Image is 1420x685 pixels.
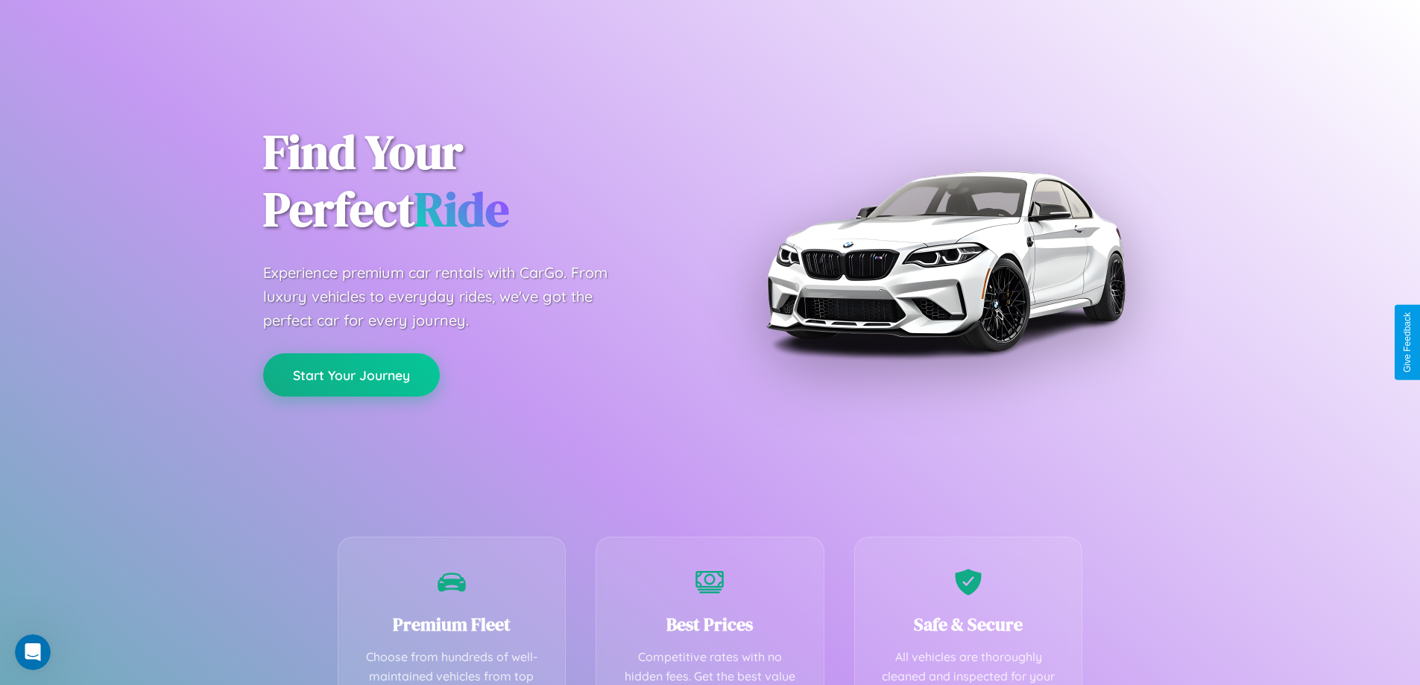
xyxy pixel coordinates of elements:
img: Premium BMW car rental vehicle [759,75,1132,447]
div: Give Feedback [1402,312,1413,373]
span: Ride [414,177,509,242]
h3: Safe & Secure [877,612,1060,637]
h3: Premium Fleet [361,612,543,637]
iframe: Intercom live chat [15,634,51,670]
h1: Find Your Perfect [263,124,688,239]
button: Start Your Journey [263,353,440,397]
p: Experience premium car rentals with CarGo. From luxury vehicles to everyday rides, we've got the ... [263,261,636,332]
h3: Best Prices [619,612,801,637]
